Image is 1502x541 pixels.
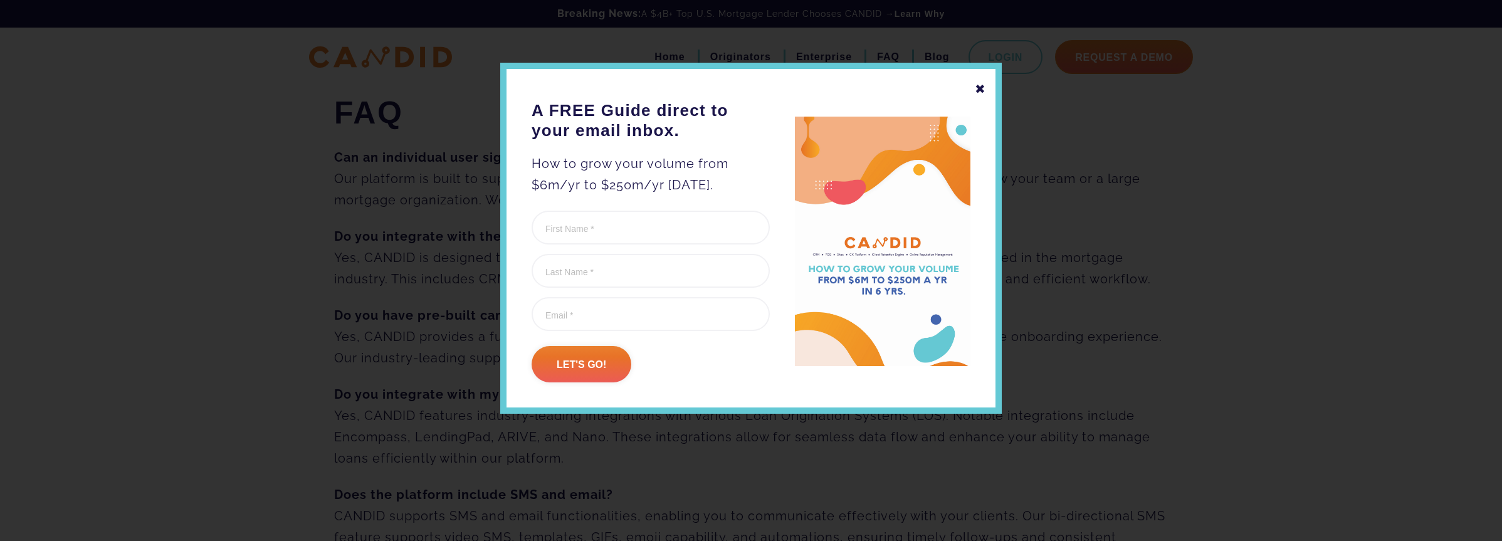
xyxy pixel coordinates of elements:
input: Let's go! [532,346,631,382]
h3: A FREE Guide direct to your email inbox. [532,100,770,140]
input: Email * [532,297,770,331]
input: Last Name * [532,254,770,288]
img: A FREE Guide direct to your email inbox. [795,117,970,367]
div: ✖ [975,78,986,100]
input: First Name * [532,211,770,244]
p: How to grow your volume from $6m/yr to $250m/yr [DATE]. [532,153,770,196]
